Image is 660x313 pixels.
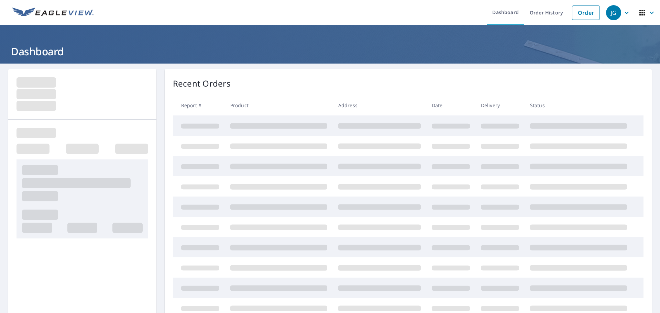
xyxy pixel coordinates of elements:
[173,77,231,90] p: Recent Orders
[572,5,600,20] a: Order
[475,95,525,115] th: Delivery
[426,95,475,115] th: Date
[173,95,225,115] th: Report #
[8,44,652,58] h1: Dashboard
[12,8,93,18] img: EV Logo
[606,5,621,20] div: JG
[525,95,632,115] th: Status
[225,95,333,115] th: Product
[333,95,426,115] th: Address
